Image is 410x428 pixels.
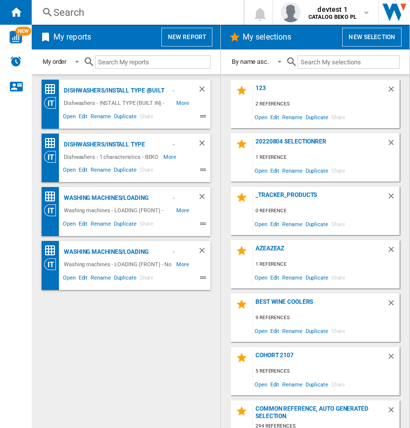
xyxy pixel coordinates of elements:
span: Share [138,112,155,124]
span: Edit [77,165,90,177]
span: Rename [89,112,112,124]
img: wise-card.svg [9,31,22,44]
h2: My reports [51,28,93,47]
b: CATALOG BEKO PL [308,14,357,20]
span: Rename [281,378,304,391]
div: Delete [198,139,210,151]
span: Rename [89,165,112,177]
span: Duplicate [304,271,330,284]
div: Delete [387,298,400,312]
span: More [163,151,178,163]
div: Delete [198,246,210,258]
div: Dishwashers - 1 characteristics - BEKO [61,151,163,163]
span: Open [253,271,269,284]
span: NEW [15,27,31,36]
span: Share [330,164,347,177]
span: Rename [281,110,304,124]
div: - Default profile (4) [170,85,178,97]
div: 5 references [253,365,400,378]
img: profile.jpg [281,2,301,22]
span: Duplicate [112,165,138,177]
div: Delete [387,191,400,205]
span: Edit [77,112,90,124]
div: Delete [198,85,210,97]
div: - Default profile (4) [170,246,178,258]
div: Price Matrix [44,244,61,257]
span: Rename [89,219,112,231]
span: Duplicate [304,378,330,391]
div: Delete [387,352,400,365]
span: Edit [269,271,281,284]
div: 20220804 Selectionrer [253,138,387,151]
div: Category View [44,258,61,271]
span: Open [253,324,269,337]
img: alerts-logo.svg [10,55,22,67]
div: Delete [387,138,400,151]
span: Rename [281,271,304,284]
span: Edit [269,110,281,124]
span: Edit [269,378,281,391]
div: Best wine coolers [253,298,387,312]
div: 1 reference [253,151,400,164]
span: More [176,204,191,217]
div: azeazeaz [253,245,387,258]
div: 0 reference [253,205,400,217]
span: Edit [77,219,90,231]
div: My order [43,58,66,65]
div: 123 [253,85,387,98]
span: Duplicate [112,112,138,124]
span: Edit [269,217,281,231]
span: Rename [281,217,304,231]
div: Delete [387,245,400,258]
div: Price Matrix [44,83,61,95]
span: Share [330,378,347,391]
div: _TRACKER_PRODUCTS [253,191,387,205]
span: Share [330,217,347,231]
span: Rename [281,324,304,337]
div: Dishwashers/INSTALL TYPE (FREESTANDING)/BEKO [61,139,170,151]
span: Share [330,110,347,124]
div: Delete [387,85,400,98]
div: Category View [44,204,61,217]
span: Share [138,219,155,231]
div: - Default profile (4) [170,192,178,204]
span: Duplicate [304,324,330,337]
div: 2 references [253,98,400,110]
span: Share [330,271,347,284]
input: Search My reports [95,55,210,69]
span: Open [61,219,77,231]
span: Share [330,324,347,337]
div: Delete [387,405,400,420]
div: Washing machines - LOADING (FRONT) - No brand [61,258,176,271]
span: More [176,258,191,271]
span: Duplicate [304,217,330,231]
span: Edit [269,164,281,177]
div: Common reference, auto generated selection [253,405,387,420]
span: Open [61,165,77,177]
span: Duplicate [112,273,138,285]
div: - Default profile (4) [170,139,178,151]
div: Dishwashers - INSTALL TYPE (BUILT IN) - No brand [61,97,176,109]
div: Category View [44,97,61,109]
div: Dishwashers/INSTALL TYPE (BUILT IN) [61,85,170,97]
button: New selection [342,28,402,47]
div: cohort 2107 [253,352,387,365]
span: Open [253,164,269,177]
div: Search [53,5,218,19]
span: Edit [77,273,90,285]
span: Open [253,378,269,391]
div: Washing machines - LOADING (FRONT) - BEKO [61,204,176,217]
div: Category View [44,151,61,163]
span: Share [138,165,155,177]
span: More [176,97,191,109]
div: Price Matrix [44,137,61,149]
span: Open [61,273,77,285]
div: Delete [198,192,210,204]
input: Search My selections [298,55,400,69]
span: devtest 1 [308,4,357,14]
span: Share [138,273,155,285]
button: New report [161,28,212,47]
span: Rename [89,273,112,285]
div: 1 reference [253,258,400,271]
div: 9 references [253,312,400,324]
